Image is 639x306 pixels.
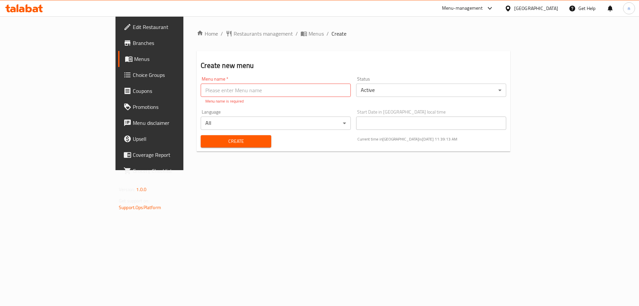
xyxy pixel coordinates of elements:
[331,30,346,38] span: Create
[133,71,217,79] span: Choice Groups
[309,30,324,38] span: Menus
[628,5,630,12] span: n
[226,30,293,38] a: Restaurants management
[118,67,222,83] a: Choice Groups
[296,30,298,38] li: /
[134,55,217,63] span: Menus
[118,99,222,115] a: Promotions
[514,5,558,12] div: [GEOGRAPHIC_DATA]
[234,30,293,38] span: Restaurants management
[442,4,483,12] div: Menu-management
[201,84,351,97] input: Please enter Menu name
[119,203,161,212] a: Support.OpsPlatform
[133,151,217,159] span: Coverage Report
[133,87,217,95] span: Coupons
[357,136,506,142] p: Current time in [GEOGRAPHIC_DATA] is [DATE] 11:39:13 AM
[201,117,351,130] div: All
[118,163,222,179] a: Grocery Checklist
[133,39,217,47] span: Branches
[136,185,146,194] span: 1.0.0
[133,135,217,143] span: Upsell
[356,84,506,97] div: Active
[118,147,222,163] a: Coverage Report
[133,23,217,31] span: Edit Restaurant
[118,51,222,67] a: Menus
[197,30,510,38] nav: breadcrumb
[118,115,222,131] a: Menu disclaimer
[201,61,506,71] h2: Create new menu
[326,30,329,38] li: /
[206,137,266,146] span: Create
[133,167,217,175] span: Grocery Checklist
[119,185,135,194] span: Version:
[201,135,271,148] button: Create
[301,30,324,38] a: Menus
[118,19,222,35] a: Edit Restaurant
[205,98,346,104] p: Menu name is required
[118,131,222,147] a: Upsell
[133,103,217,111] span: Promotions
[118,83,222,99] a: Coupons
[133,119,217,127] span: Menu disclaimer
[119,196,149,205] span: Get support on:
[118,35,222,51] a: Branches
